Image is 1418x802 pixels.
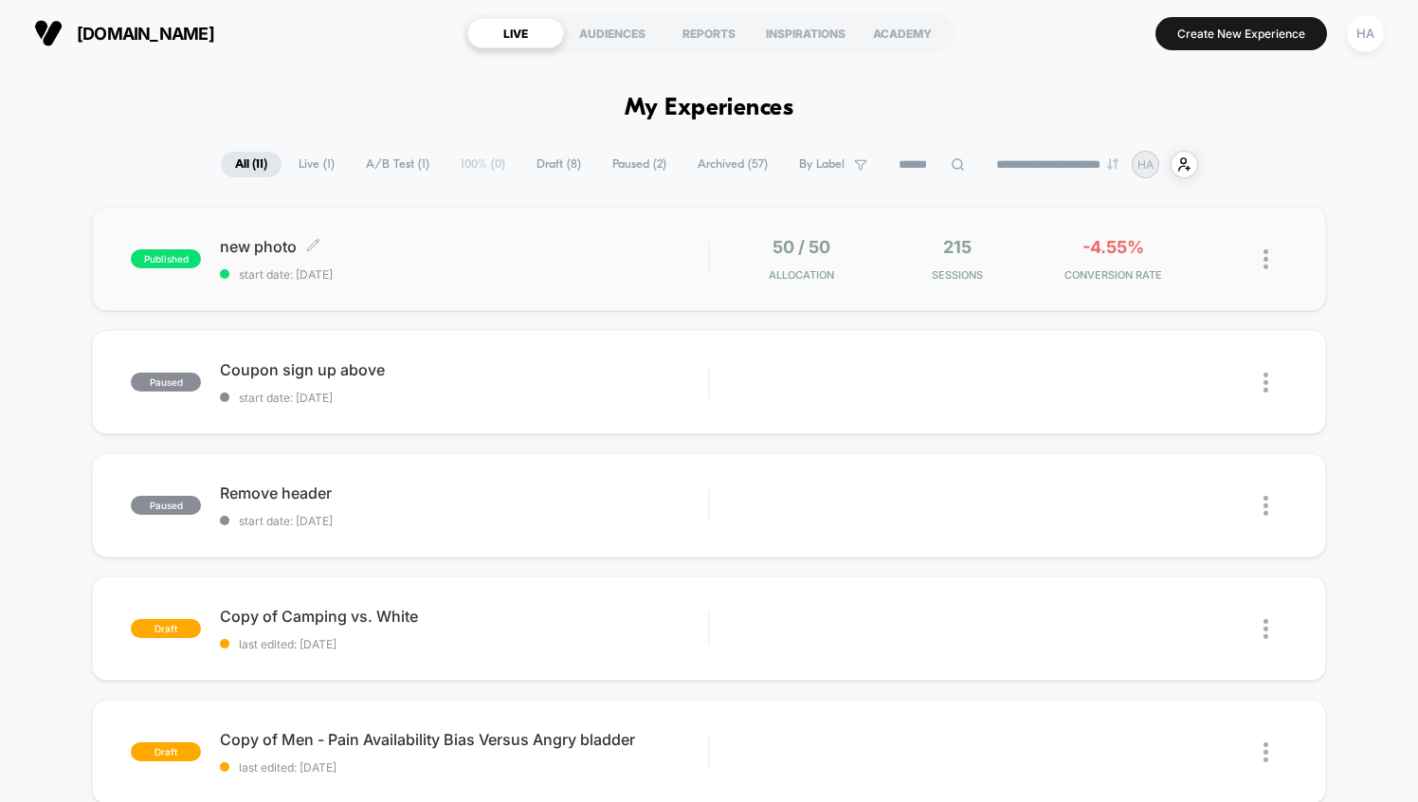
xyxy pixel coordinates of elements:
span: -4.55% [1082,237,1144,257]
div: LIVE [467,18,564,48]
span: paused [131,496,201,515]
span: Draft ( 8 ) [522,152,595,177]
span: Sessions [884,268,1030,282]
span: Copy of Camping vs. White [220,607,708,626]
span: Copy of Men - Pain Availability Bias Versus Angry bladder [220,730,708,749]
img: close [1263,496,1268,516]
img: close [1263,249,1268,269]
span: By Label [799,157,845,172]
span: published [131,249,201,268]
span: Live ( 1 ) [284,152,349,177]
button: HA [1341,14,1390,53]
span: CONVERSION RATE [1040,268,1186,282]
h1: My Experiences [625,95,794,122]
span: draft [131,619,201,638]
span: Allocation [769,268,834,282]
img: end [1107,158,1118,170]
span: Coupon sign up above [220,360,708,379]
div: AUDIENCES [564,18,661,48]
span: last edited: [DATE] [220,637,708,651]
span: [DOMAIN_NAME] [77,24,214,44]
div: INSPIRATIONS [757,18,854,48]
span: Archived ( 57 ) [683,152,782,177]
div: ACADEMY [854,18,951,48]
span: All ( 11 ) [221,152,282,177]
img: close [1263,373,1268,392]
div: HA [1347,15,1384,52]
span: A/B Test ( 1 ) [352,152,444,177]
div: REPORTS [661,18,757,48]
span: 50 / 50 [773,237,830,257]
span: Remove header [220,483,708,502]
span: new photo [220,237,708,256]
span: Paused ( 2 ) [598,152,681,177]
p: HA [1137,157,1154,172]
span: start date: [DATE] [220,267,708,282]
button: [DOMAIN_NAME] [28,18,220,48]
img: close [1263,742,1268,762]
img: Visually logo [34,19,63,47]
span: start date: [DATE] [220,514,708,528]
span: start date: [DATE] [220,391,708,405]
span: paused [131,373,201,392]
img: close [1263,619,1268,639]
span: last edited: [DATE] [220,760,708,775]
button: Create New Experience [1155,17,1327,50]
span: draft [131,742,201,761]
span: 215 [943,237,972,257]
